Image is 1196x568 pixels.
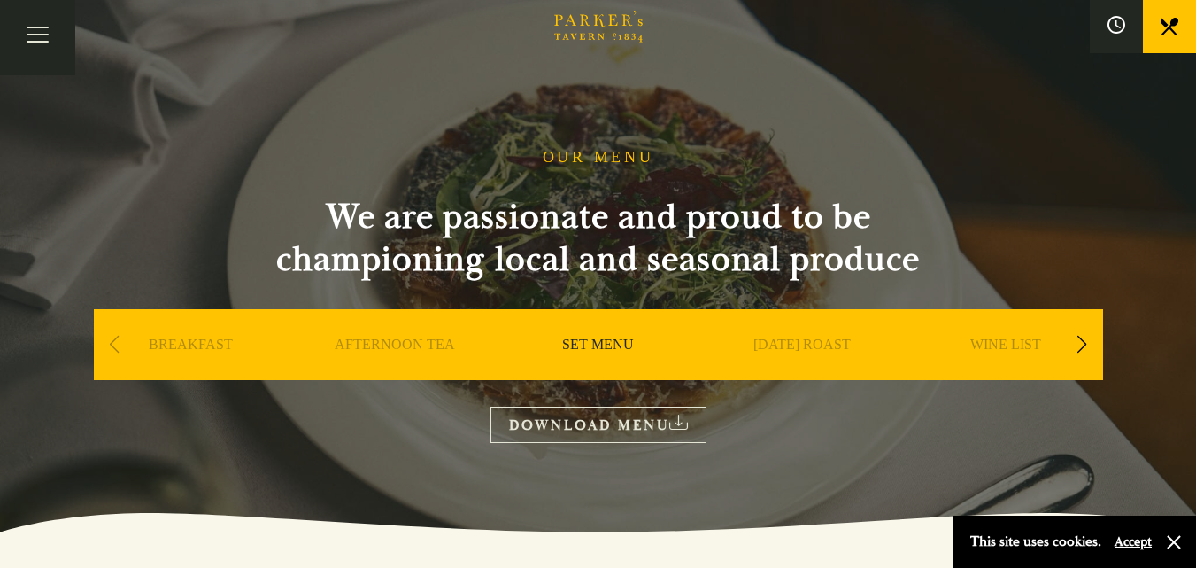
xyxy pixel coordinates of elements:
h1: OUR MENU [543,148,654,167]
div: 1 / 9 [94,309,289,433]
a: AFTERNOON TEA [335,336,455,407]
button: Accept [1115,533,1152,550]
p: This site uses cookies. [970,529,1101,555]
div: Previous slide [103,325,127,364]
a: SET MENU [562,336,634,407]
div: Next slide [1070,325,1094,364]
div: 4 / 9 [705,309,899,433]
button: Close and accept [1165,533,1183,551]
a: WINE LIST [970,336,1041,407]
h2: We are passionate and proud to be championing local and seasonal produce [244,196,953,281]
a: [DATE] ROAST [753,336,851,407]
div: 3 / 9 [501,309,696,433]
div: 5 / 9 [908,309,1103,433]
a: BREAKFAST [149,336,233,407]
a: DOWNLOAD MENU [490,407,706,443]
div: 2 / 9 [297,309,492,433]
